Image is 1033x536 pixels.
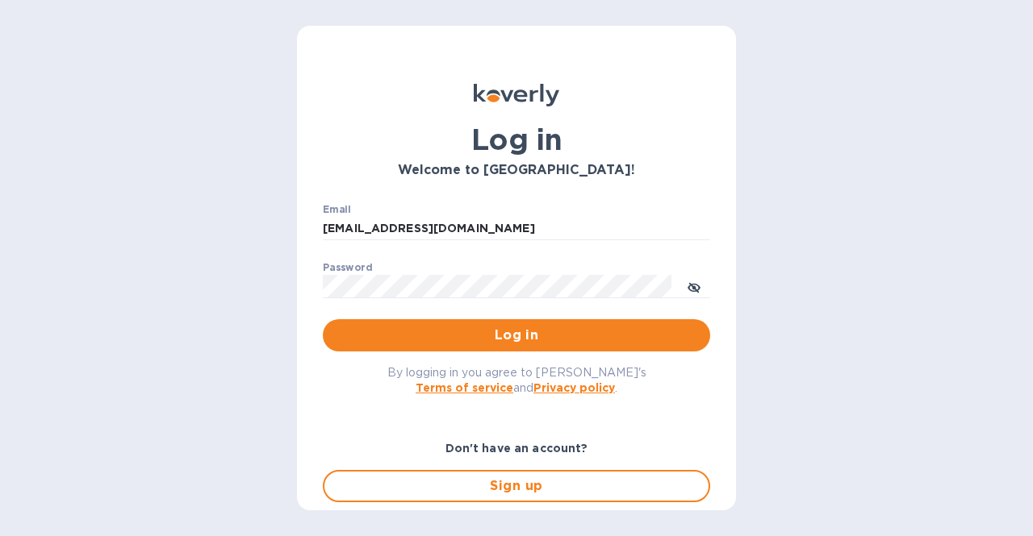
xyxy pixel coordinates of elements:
[323,470,710,502] button: Sign up
[336,326,697,345] span: Log in
[323,217,710,241] input: Enter email address
[323,263,372,272] label: Password
[678,270,710,302] button: toggle password visibility
[445,442,588,455] b: Don't have an account?
[323,205,351,214] label: Email
[323,163,710,178] h3: Welcome to [GEOGRAPHIC_DATA]!
[323,319,710,351] button: Log in
[323,123,710,156] h1: Log in
[337,476,696,496] span: Sign up
[533,381,615,394] a: Privacy policy
[387,366,646,394] span: By logging in you agree to [PERSON_NAME]'s and .
[474,84,559,106] img: Koverly
[416,381,513,394] a: Terms of service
